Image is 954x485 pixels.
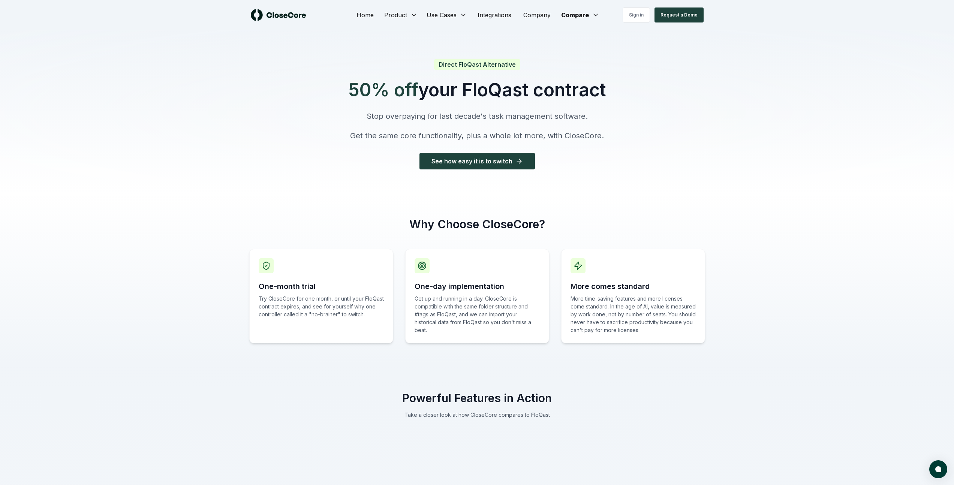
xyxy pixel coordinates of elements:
span: 50% off [348,81,418,99]
button: Product [380,7,422,22]
button: See how easy it is to switch [419,153,535,169]
h2: Powerful Features in Action [249,391,705,405]
h2: Why Choose CloseCore? [249,217,705,231]
h3: More comes standard [571,281,696,292]
a: Home [350,7,380,22]
button: Compare [557,7,604,22]
p: Get up and running in a day. CloseCore is compatible with the same folder structure and #tags as ... [415,295,540,334]
button: atlas-launcher [929,460,947,478]
p: More time-saving features and more licenses come standard. In the age of AI, value is measured by... [571,295,696,334]
span: Use Cases [427,10,457,19]
span: Direct FloQast Alternative [434,59,520,70]
a: Sign in [623,7,650,22]
a: Integrations [472,7,517,22]
span: Product [384,10,407,19]
h3: One-day implementation [415,281,540,292]
a: Company [517,7,557,22]
h3: One-month trial [259,281,384,292]
p: Try CloseCore for one month, or until your FloQast contract expires, and see for yourself why one... [259,295,384,318]
p: Take a closer look at how CloseCore compares to FloQast [351,411,603,419]
button: Request a Demo [654,7,704,22]
h1: your FloQast contract [348,81,606,99]
button: Use Cases [422,7,472,22]
img: logo [251,9,306,21]
span: Compare [561,10,589,19]
p: Stop overpaying for last decade's task management software. [348,111,606,121]
p: Get the same core functionality, plus a whole lot more, with CloseCore. [348,130,606,141]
